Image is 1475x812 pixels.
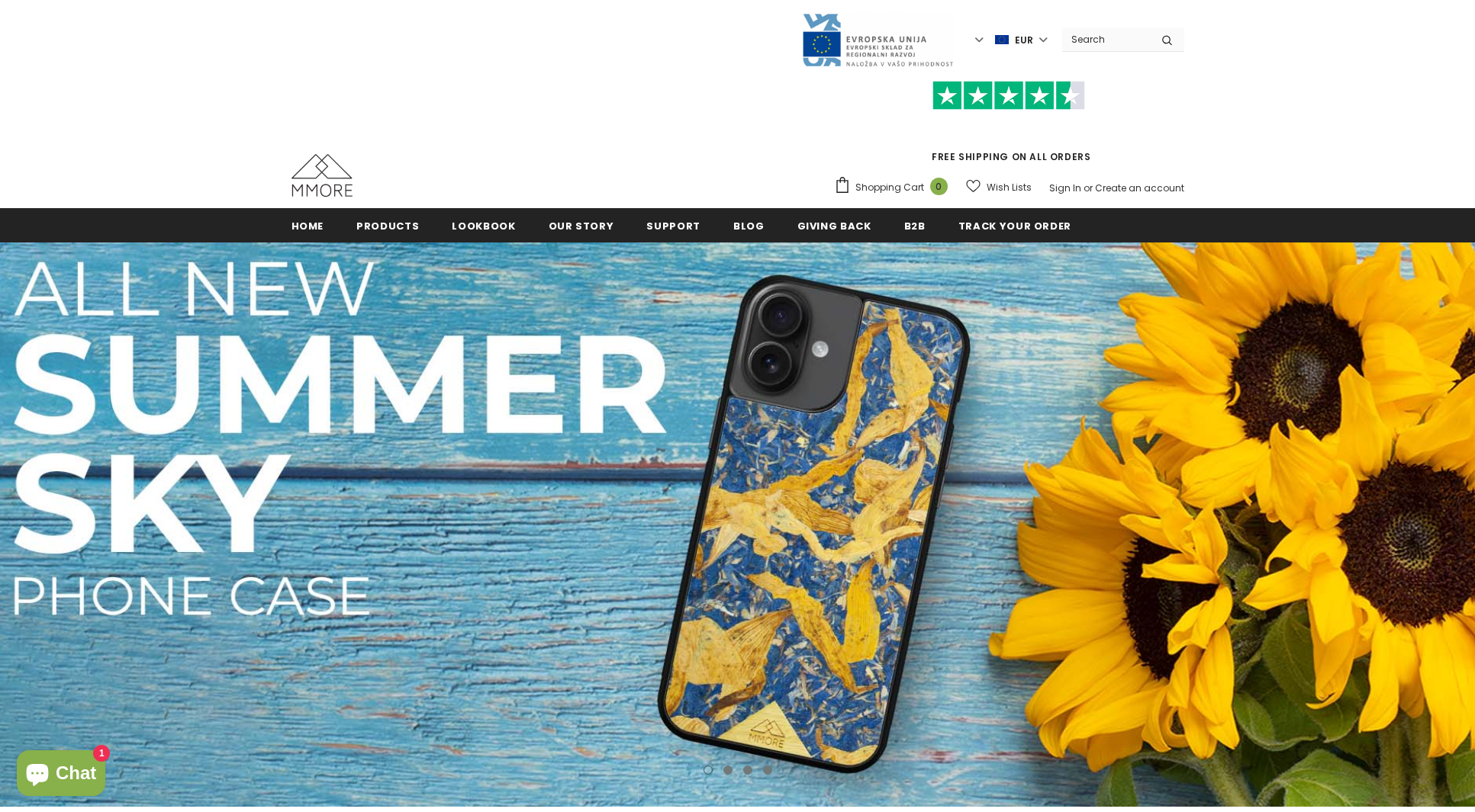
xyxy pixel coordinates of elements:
[452,219,515,233] span: Lookbook
[763,765,772,775] button: 4
[646,208,700,242] a: support
[704,765,713,775] button: 1
[549,208,614,242] a: Our Story
[797,208,871,242] a: Giving back
[291,208,324,242] a: Home
[549,219,614,233] span: Our Story
[797,219,871,233] span: Giving back
[356,219,419,233] span: Products
[743,765,752,775] button: 3
[733,219,765,233] span: Blog
[966,174,1032,201] a: Wish Lists
[904,208,926,242] a: B2B
[834,176,955,199] a: Shopping Cart 0
[958,208,1071,242] a: Track your order
[723,765,733,775] button: 2
[987,180,1032,195] span: Wish Lists
[12,750,110,800] inbox-online-store-chat: Shopify online store chat
[801,33,954,46] a: Javni Razpis
[1095,181,1184,194] a: Create an account
[930,178,948,195] span: 0
[646,219,700,233] span: support
[1015,33,1033,48] span: EUR
[958,219,1071,233] span: Track your order
[291,154,353,197] img: MMORE Cases
[834,110,1184,149] iframe: Customer reviews powered by Trustpilot
[855,180,924,195] span: Shopping Cart
[356,208,419,242] a: Products
[733,208,765,242] a: Blog
[904,219,926,233] span: B2B
[834,88,1184,163] span: FREE SHIPPING ON ALL ORDERS
[1084,181,1093,194] span: or
[932,81,1085,111] img: Trust Pilot Stars
[291,219,324,233] span: Home
[1049,181,1081,194] a: Sign In
[452,208,515,242] a: Lookbook
[801,12,954,68] img: Javni Razpis
[1062,28,1150,50] input: Search Site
